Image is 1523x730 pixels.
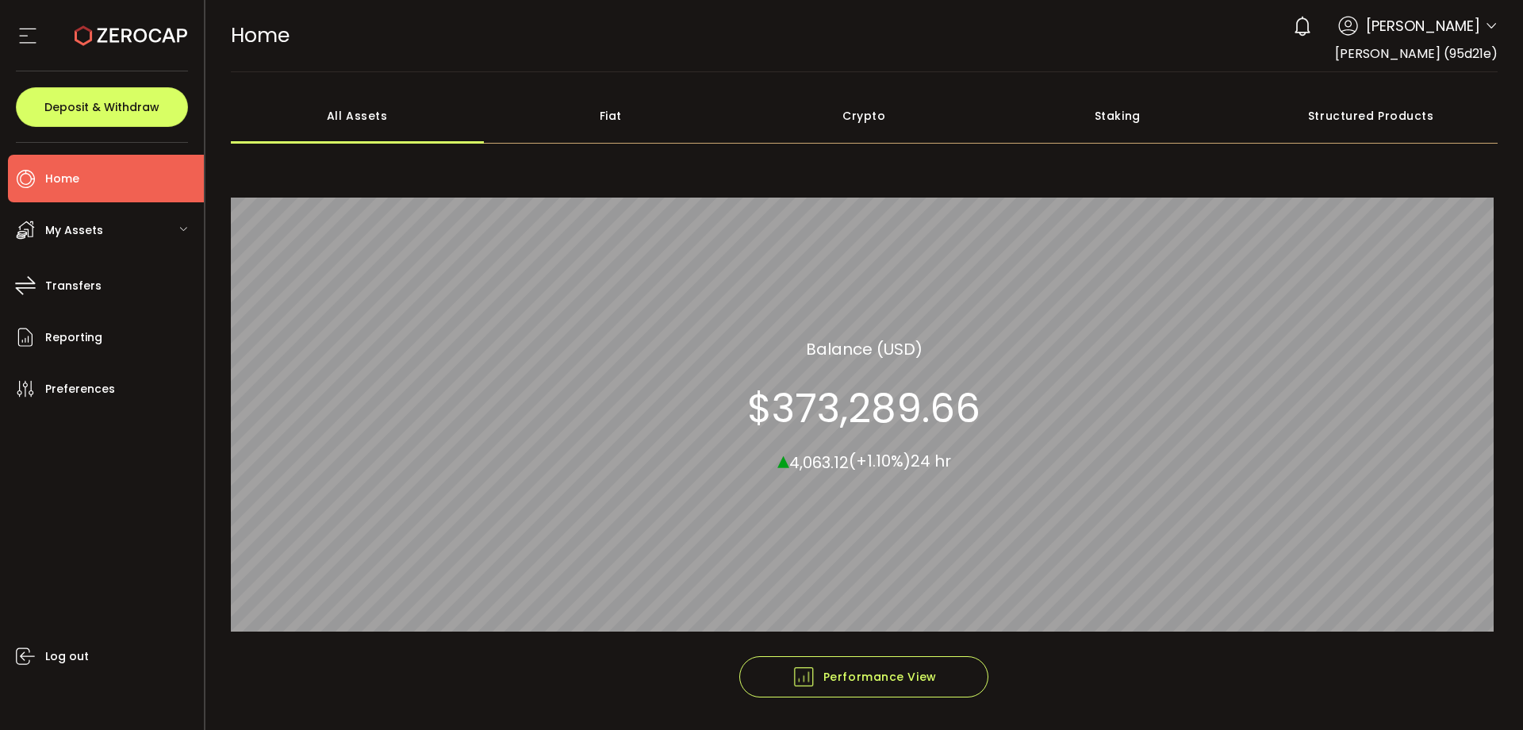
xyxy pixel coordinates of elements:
span: Deposit & Withdraw [44,102,159,113]
span: [PERSON_NAME] [1366,15,1480,36]
span: 24 hr [911,450,951,472]
span: Preferences [45,378,115,401]
span: 4,063.12 [789,451,849,473]
div: All Assets [231,88,485,144]
span: Transfers [45,275,102,298]
span: Home [231,21,290,49]
span: Reporting [45,326,102,349]
span: [PERSON_NAME] (95d21e) [1335,44,1498,63]
span: My Assets [45,219,103,242]
span: ▴ [777,442,789,476]
div: Staking [991,88,1245,144]
span: (+1.10%) [849,450,911,472]
div: Fiat [484,88,738,144]
section: $373,289.66 [747,384,980,432]
span: Home [45,167,79,190]
button: Deposit & Withdraw [16,87,188,127]
span: Performance View [792,665,937,689]
section: Balance (USD) [806,336,923,360]
span: Log out [45,645,89,668]
div: Crypto [738,88,992,144]
iframe: Chat Widget [1334,559,1523,730]
div: Structured Products [1245,88,1498,144]
button: Performance View [739,656,988,697]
